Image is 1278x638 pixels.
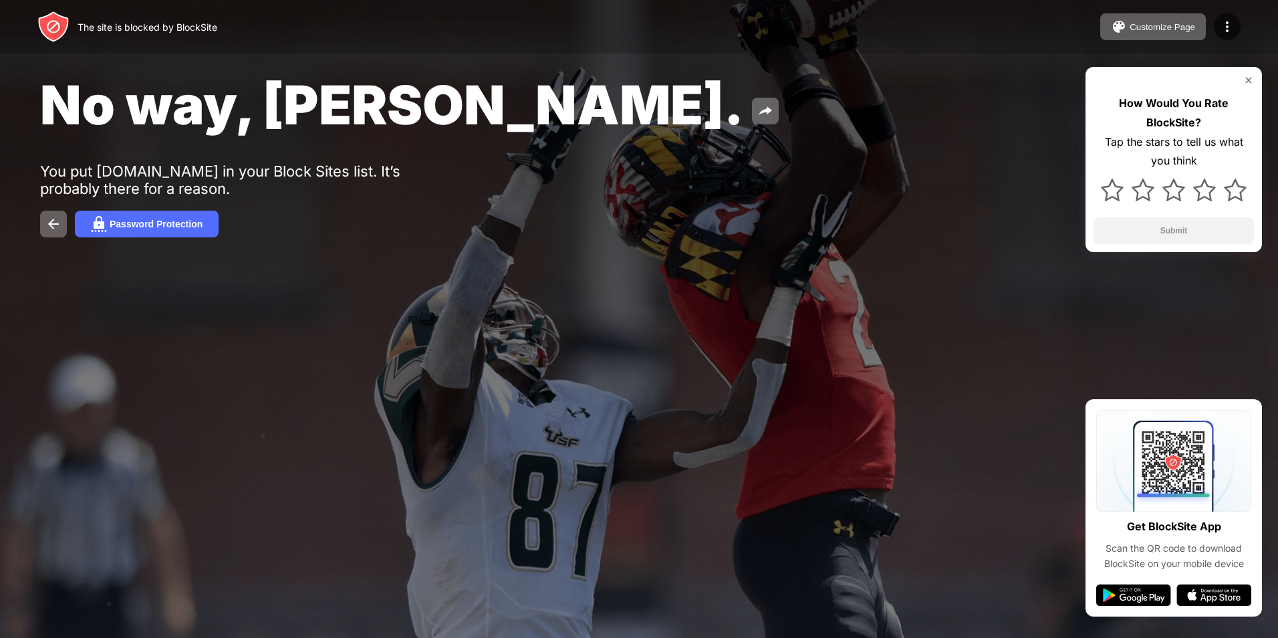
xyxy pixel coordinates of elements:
[40,163,453,197] div: You put [DOMAIN_NAME] in your Block Sites list. It’s probably there for a reason.
[78,21,217,33] div: The site is blocked by BlockSite
[1100,13,1206,40] button: Customize Page
[1162,179,1185,201] img: star.svg
[1193,179,1216,201] img: star.svg
[1094,217,1254,244] button: Submit
[1127,517,1221,536] div: Get BlockSite App
[1101,179,1124,201] img: star.svg
[757,103,773,119] img: share.svg
[1176,584,1251,606] img: app-store.svg
[1094,94,1254,132] div: How Would You Rate BlockSite?
[37,11,70,43] img: header-logo.svg
[75,211,219,237] button: Password Protection
[1130,22,1195,32] div: Customize Page
[91,216,107,232] img: password.svg
[40,72,744,137] span: No way, [PERSON_NAME].
[1096,410,1251,512] img: qrcode.svg
[1243,75,1254,86] img: rate-us-close.svg
[45,216,61,232] img: back.svg
[110,219,203,229] div: Password Protection
[1096,541,1251,571] div: Scan the QR code to download BlockSite on your mobile device
[1096,584,1171,606] img: google-play.svg
[1219,19,1235,35] img: menu-icon.svg
[1094,132,1254,171] div: Tap the stars to tell us what you think
[1132,179,1154,201] img: star.svg
[1111,19,1127,35] img: pallet.svg
[1224,179,1247,201] img: star.svg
